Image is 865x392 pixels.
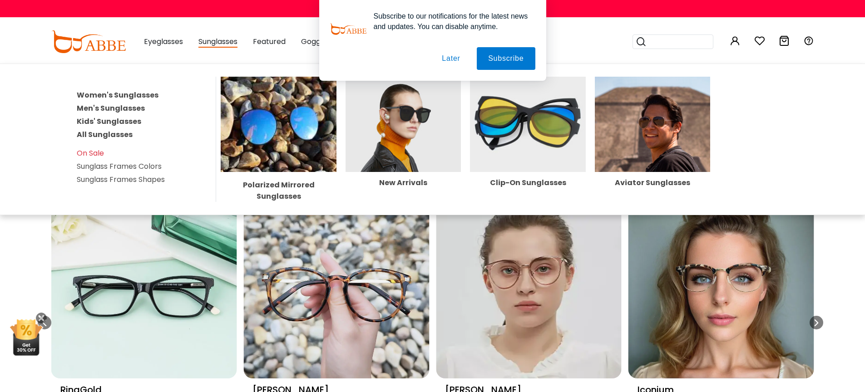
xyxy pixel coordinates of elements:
[51,193,237,378] img: RingGold
[77,90,158,100] a: Women's Sunglasses
[595,119,711,187] a: Aviator Sunglasses
[221,77,336,172] img: Polarized Mirrored
[243,193,429,378] img: Callie
[330,11,366,47] img: notification icon
[77,174,165,185] a: Sunglass Frames Shapes
[470,77,586,172] img: Clip-On Sunglasses
[595,179,711,186] div: Aviator Sunglasses
[221,179,336,202] div: Polarized Mirrored Sunglasses
[470,119,586,187] a: Clip-On Sunglasses
[595,77,711,172] img: Aviator Sunglasses
[470,179,586,186] div: Clip-On Sunglasses
[366,11,535,32] div: Subscribe to our notifications for the latest news and updates. You can disable anytime.
[346,119,461,187] a: New Arrivals
[77,129,133,140] a: All Sunglasses
[77,161,162,171] a: Sunglass Frames Colors
[77,116,141,127] a: Kids' Sunglasses
[221,119,336,202] a: Polarized Mirrored Sunglasses
[477,47,535,70] button: Subscribe
[77,148,104,158] a: On Sale
[9,319,43,356] img: mini welcome offer
[810,316,823,329] div: Next slide
[436,193,622,378] img: Naomi
[77,103,145,113] a: Men's Sunglasses
[346,77,461,172] img: New Arrivals
[628,193,814,378] img: Iconium
[346,179,461,186] div: New Arrivals
[430,47,471,70] button: Later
